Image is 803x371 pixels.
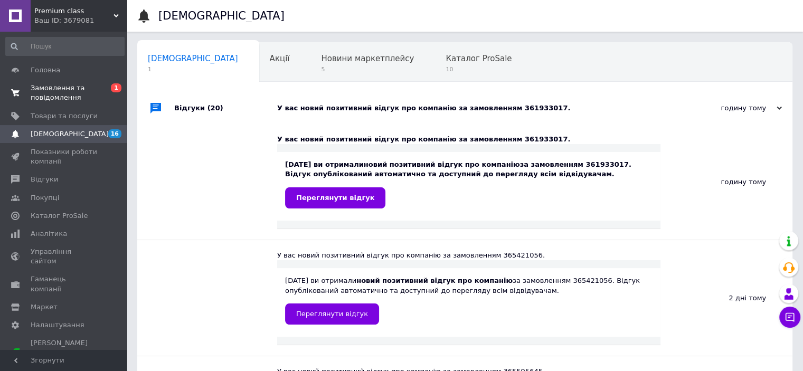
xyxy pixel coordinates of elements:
[660,124,792,240] div: годину тому
[108,129,121,138] span: 16
[296,310,368,318] span: Переглянути відгук
[277,135,660,144] div: У вас новий позитивний відгук про компанію за замовленням 361933017.
[31,147,98,166] span: Показники роботи компанії
[31,65,60,75] span: Головна
[174,92,277,124] div: Відгуки
[158,9,285,22] h1: [DEMOGRAPHIC_DATA]
[31,302,58,312] span: Маркет
[285,187,385,208] a: Переглянути відгук
[285,160,653,208] div: [DATE] ви отримали за замовленням 361933017. Відгук опублікований автоматично та доступний до пер...
[31,175,58,184] span: Відгуки
[207,104,223,112] span: (20)
[285,303,379,325] a: Переглянути відгук
[31,338,98,367] span: [PERSON_NAME] та рахунки
[5,37,125,56] input: Пошук
[31,247,98,266] span: Управління сайтом
[446,54,512,63] span: Каталог ProSale
[31,229,67,239] span: Аналітика
[277,251,660,260] div: У вас новий позитивний відгук про компанію за замовленням 365421056.
[285,276,653,324] div: [DATE] ви отримали за замовленням 365421056. Відгук опублікований автоматично та доступний до пер...
[321,65,414,73] span: 5
[31,129,109,139] span: [DEMOGRAPHIC_DATA]
[321,54,414,63] span: Новини маркетплейсу
[31,274,98,293] span: Гаманець компанії
[31,111,98,121] span: Товари та послуги
[31,83,98,102] span: Замовлення та повідомлення
[277,103,676,113] div: У вас новий позитивний відгук про компанію за замовленням 361933017.
[364,160,520,168] b: новий позитивний відгук про компанію
[31,320,84,330] span: Налаштування
[31,211,88,221] span: Каталог ProSale
[676,103,782,113] div: годину тому
[270,54,290,63] span: Акції
[34,6,114,16] span: Premium class
[296,194,374,202] span: Переглянути відгук
[31,193,59,203] span: Покупці
[148,54,238,63] span: [DEMOGRAPHIC_DATA]
[148,65,238,73] span: 1
[446,65,512,73] span: 10
[779,307,800,328] button: Чат з покупцем
[34,16,127,25] div: Ваш ID: 3679081
[111,83,121,92] span: 1
[660,240,792,356] div: 2 дні тому
[356,277,513,284] b: новий позитивний відгук про компанію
